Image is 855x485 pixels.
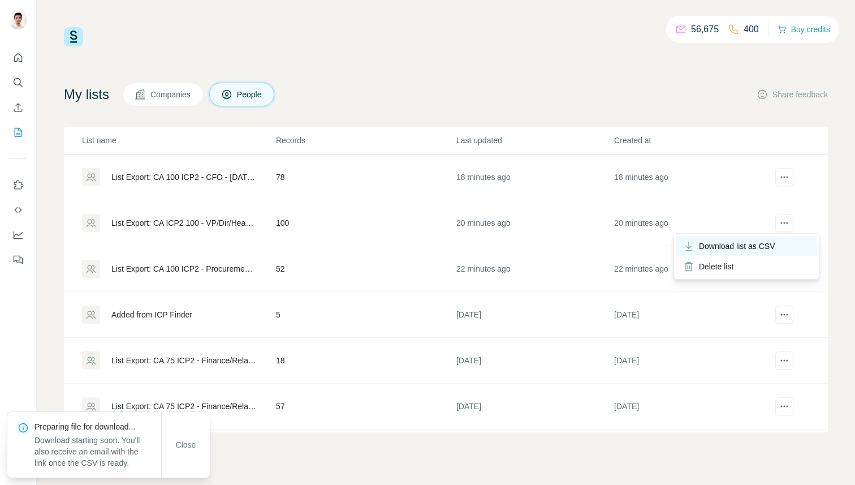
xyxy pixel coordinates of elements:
h4: My lists [64,85,109,104]
button: Feedback [9,250,27,270]
td: 57 [275,384,456,430]
td: 25 [275,430,456,475]
p: Download starting soon. You'll also receive an email with the link once the CSV is ready. [34,435,161,469]
button: actions [775,351,793,370]
td: 18 [275,338,456,384]
img: Avatar [9,11,27,29]
p: 56,675 [691,23,719,36]
p: Created at [614,135,771,146]
td: [DATE] [614,292,771,338]
td: 100 [275,200,456,246]
td: [DATE] [614,338,771,384]
td: 22 minutes ago [614,246,771,292]
td: [DATE] [456,430,614,475]
td: [DATE] [614,384,771,430]
td: [DATE] [456,384,614,430]
button: Enrich CSV [9,97,27,118]
td: [DATE] [456,292,614,338]
button: My lists [9,122,27,143]
div: List Export: CA 75 ICP2 - Finance/Related (Remote) - [DATE] 12:11 [111,355,257,366]
span: People [237,89,263,100]
td: 18 minutes ago [456,154,614,200]
td: 22 minutes ago [456,246,614,292]
td: 78 [275,154,456,200]
div: List Export: CA 100 ICP2 - CFO - [DATE] 15:36 [111,171,257,183]
td: 52 [275,246,456,292]
button: actions [775,214,793,232]
img: Surfe Logo [64,27,83,46]
button: Close [168,435,204,455]
div: Delete list [676,256,817,277]
span: Companies [150,89,192,100]
div: List Export: CA 75 ICP2 - Finance/Related Owner - [DATE] 12:09 [111,401,257,412]
button: actions [775,306,793,324]
p: List name [82,135,275,146]
div: List Export: CA ICP2 100 - VP/Dir/Head of Finance - [DATE] 15:34 [111,217,257,229]
button: actions [775,397,793,415]
div: Added from ICP Finder [111,309,192,320]
button: Buy credits [778,22,830,37]
button: Dashboard [9,225,27,245]
button: Share feedback [757,89,828,100]
button: Use Surfe on LinkedIn [9,175,27,195]
p: Last updated [456,135,613,146]
p: 400 [744,23,759,36]
button: actions [775,168,793,186]
button: Search [9,72,27,93]
span: Close [176,439,196,450]
span: Download list as CSV [699,241,775,252]
td: 5 [275,292,456,338]
td: 20 minutes ago [456,200,614,246]
button: Use Surfe API [9,200,27,220]
td: 18 minutes ago [614,154,771,200]
p: Records [276,135,455,146]
td: [DATE] [614,430,771,475]
td: 20 minutes ago [614,200,771,246]
p: Preparing file for download... [34,421,161,432]
button: Quick start [9,48,27,68]
div: List Export: CA 100 ICP2 - Procurement Owner - [DATE] 15:32 [111,263,257,274]
td: [DATE] [456,338,614,384]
